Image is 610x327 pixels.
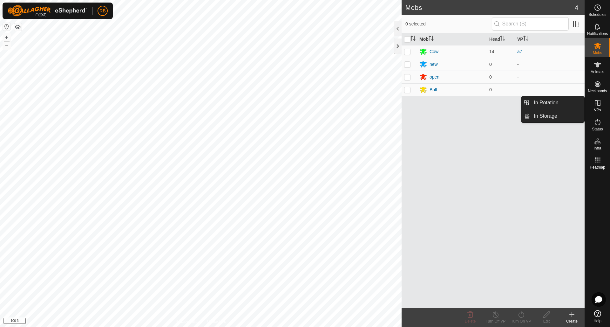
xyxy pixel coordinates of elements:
a: In Storage [530,110,584,122]
div: new [430,61,438,68]
span: Notifications [587,32,608,36]
img: Gallagher Logo [8,5,87,17]
div: Edit [534,318,559,324]
span: 14 [489,49,494,54]
span: 0 selected [405,21,492,27]
li: In Storage [521,110,584,122]
span: RB [99,8,105,14]
span: In Storage [534,112,557,120]
p-sorticon: Activate to sort [410,37,416,42]
span: Delete [465,319,476,324]
div: Turn On VP [508,318,534,324]
td: - [515,71,585,83]
a: Help [585,308,610,325]
a: In Rotation [530,96,584,109]
p-sorticon: Activate to sort [500,37,505,42]
div: Turn Off VP [483,318,508,324]
span: Help [593,319,601,323]
li: In Rotation [521,96,584,109]
h2: Mobs [405,4,575,11]
span: VPs [594,108,601,112]
a: Privacy Policy [176,319,200,324]
a: Contact Us [207,319,226,324]
span: 0 [489,87,492,92]
span: Heatmap [590,165,605,169]
button: + [3,33,10,41]
p-sorticon: Activate to sort [429,37,434,42]
button: Reset Map [3,23,10,31]
div: Cow [430,48,438,55]
span: 4 [575,3,578,12]
span: In Rotation [534,99,558,107]
input: Search (S) [492,17,569,31]
span: Schedules [588,13,606,17]
span: Status [592,127,603,131]
span: Infra [593,146,601,150]
span: 0 [489,62,492,67]
th: VP [515,33,585,45]
th: Mob [417,33,487,45]
button: – [3,42,10,49]
button: Map Layers [14,23,22,31]
span: Animals [591,70,604,74]
td: - [515,58,585,71]
span: Mobs [593,51,602,55]
span: 0 [489,74,492,80]
td: - [515,83,585,96]
span: Neckbands [588,89,607,93]
p-sorticon: Activate to sort [523,37,528,42]
th: Head [487,33,515,45]
div: Bull [430,87,437,93]
a: a7 [517,49,522,54]
div: Create [559,318,585,324]
div: open [430,74,439,80]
